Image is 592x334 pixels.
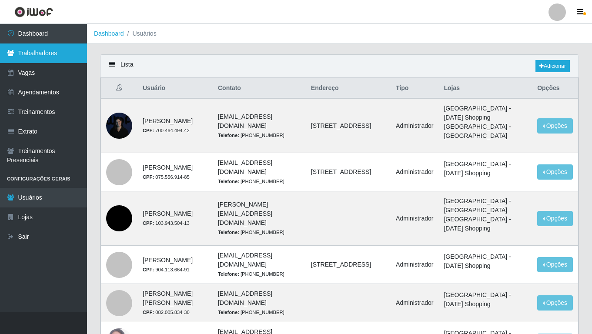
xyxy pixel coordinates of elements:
[537,118,573,134] button: Opções
[143,220,154,226] strong: CPF:
[137,284,213,322] td: [PERSON_NAME] [PERSON_NAME]
[213,153,306,191] td: [EMAIL_ADDRESS][DOMAIN_NAME]
[535,60,570,72] a: Adicionar
[213,78,306,99] th: Contato
[137,78,213,99] th: Usuário
[143,310,190,315] small: 082.005.834-30
[143,310,154,315] strong: CPF:
[218,271,284,277] small: [PHONE_NUMBER]
[143,174,154,180] strong: CPF:
[94,30,124,37] a: Dashboard
[87,24,592,44] nav: breadcrumb
[306,246,391,284] td: [STREET_ADDRESS]
[218,230,239,235] strong: Telefone:
[537,295,573,311] button: Opções
[444,160,527,178] li: [GEOGRAPHIC_DATA] - [DATE] Shopping
[444,122,527,140] li: [GEOGRAPHIC_DATA] - [GEOGRAPHIC_DATA]
[143,174,190,180] small: 075.556.914-85
[391,284,438,322] td: Administrador
[124,29,157,38] li: Usuários
[213,246,306,284] td: [EMAIL_ADDRESS][DOMAIN_NAME]
[218,230,284,235] small: [PHONE_NUMBER]
[444,215,527,233] li: [GEOGRAPHIC_DATA] - [DATE] Shopping
[537,257,573,272] button: Opções
[532,78,578,99] th: Opções
[213,191,306,246] td: [PERSON_NAME][EMAIL_ADDRESS][DOMAIN_NAME]
[391,153,438,191] td: Administrador
[14,7,53,17] img: CoreUI Logo
[143,267,190,272] small: 904.113.664-91
[218,133,239,138] strong: Telefone:
[137,98,213,153] td: [PERSON_NAME]
[537,211,573,226] button: Opções
[218,179,239,184] strong: Telefone:
[306,78,391,99] th: Endereço
[391,98,438,153] td: Administrador
[444,252,527,271] li: [GEOGRAPHIC_DATA] - [DATE] Shopping
[137,153,213,191] td: [PERSON_NAME]
[444,197,527,215] li: [GEOGRAPHIC_DATA] - [GEOGRAPHIC_DATA]
[218,133,284,138] small: [PHONE_NUMBER]
[137,246,213,284] td: [PERSON_NAME]
[143,220,190,226] small: 103.943.504-13
[218,310,239,315] strong: Telefone:
[143,267,154,272] strong: CPF:
[391,78,438,99] th: Tipo
[143,128,190,133] small: 700.464.494-42
[391,191,438,246] td: Administrador
[438,78,532,99] th: Lojas
[537,164,573,180] button: Opções
[218,179,284,184] small: [PHONE_NUMBER]
[213,98,306,153] td: [EMAIL_ADDRESS][DOMAIN_NAME]
[391,246,438,284] td: Administrador
[444,104,527,122] li: [GEOGRAPHIC_DATA] - [DATE] Shopping
[444,291,527,309] li: [GEOGRAPHIC_DATA] - [DATE] Shopping
[143,128,154,133] strong: CPF:
[137,191,213,246] td: [PERSON_NAME]
[306,98,391,153] td: [STREET_ADDRESS]
[100,55,579,78] div: Lista
[213,284,306,322] td: [EMAIL_ADDRESS][DOMAIN_NAME]
[306,153,391,191] td: [STREET_ADDRESS]
[218,310,284,315] small: [PHONE_NUMBER]
[218,271,239,277] strong: Telefone:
